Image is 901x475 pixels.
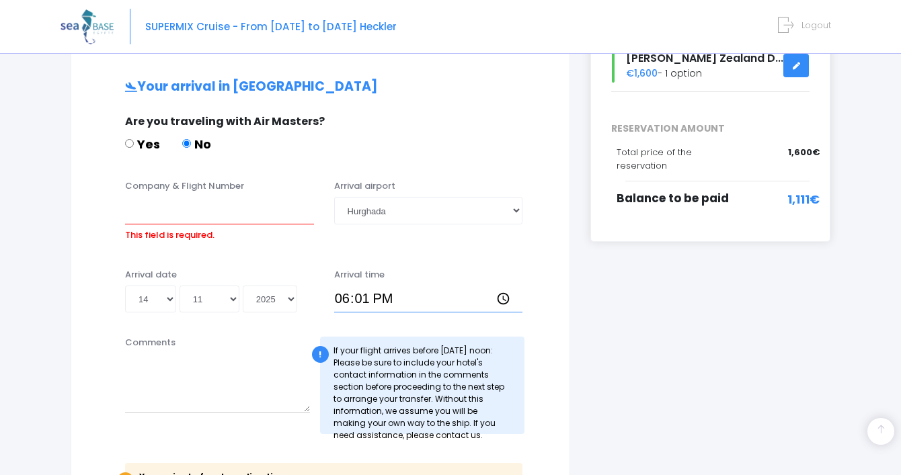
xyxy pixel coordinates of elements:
font: Your arrival in [GEOGRAPHIC_DATA] [137,77,378,95]
font: If your flight arrives before [DATE] noon: Please be sure to include your hotel's contact informa... [334,345,504,441]
font: 1,111€ [787,191,820,208]
font: Yes [137,136,160,153]
font: This field is required. [125,228,214,241]
font: Logout [801,19,831,32]
font: Arrival airport [334,179,395,192]
font: Total price of the reservation [617,146,692,172]
font: Arrival time [334,268,385,281]
font: SUPERMIX Cruise - From [DATE] to [DATE] Heckler [145,19,397,34]
font: 1,600€ [788,146,820,159]
font: - 1 option [658,67,702,80]
font: No [194,136,211,153]
font: [PERSON_NAME] Zealand D... [626,50,783,66]
font: €1,600 [626,67,658,80]
font: Balance to be paid [617,190,729,206]
input: No [182,139,191,148]
font: Comments [125,336,175,349]
font: ! [319,348,321,361]
font: Arrival date [125,268,177,281]
font: Company & Flight Number [125,179,244,192]
font: RESERVATION AMOUNT [611,122,725,135]
input: Yes [125,139,134,148]
font: Are you traveling with Air Masters? [125,114,325,129]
